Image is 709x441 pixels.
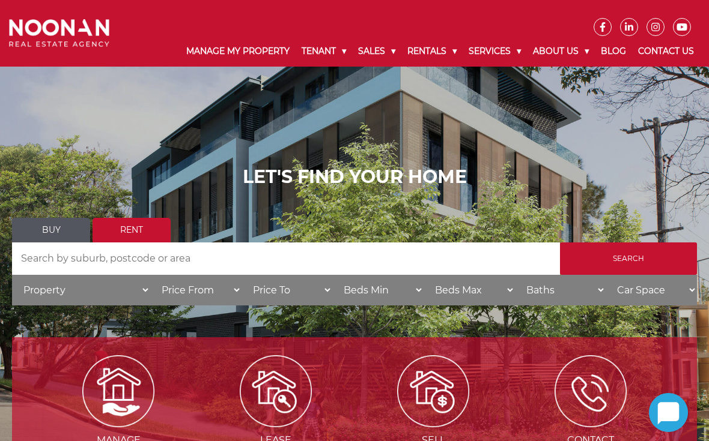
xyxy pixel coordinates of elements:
a: Rentals [401,36,463,67]
img: Noonan Real Estate Agency [9,19,109,47]
a: Contact Us [632,36,700,67]
a: Tenant [296,36,352,67]
img: Manage my Property [82,355,154,427]
a: Buy [12,218,90,242]
a: Services [463,36,527,67]
input: Search [560,242,697,275]
img: Sell my property [397,355,469,427]
a: Sales [352,36,401,67]
a: Blog [595,36,632,67]
img: Lease my property [240,355,312,427]
input: Search by suburb, postcode or area [12,242,560,275]
a: Rent [93,218,171,242]
img: ICONS [555,355,627,427]
a: Manage My Property [180,36,296,67]
a: About Us [527,36,595,67]
h1: LET'S FIND YOUR HOME [12,166,697,188]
